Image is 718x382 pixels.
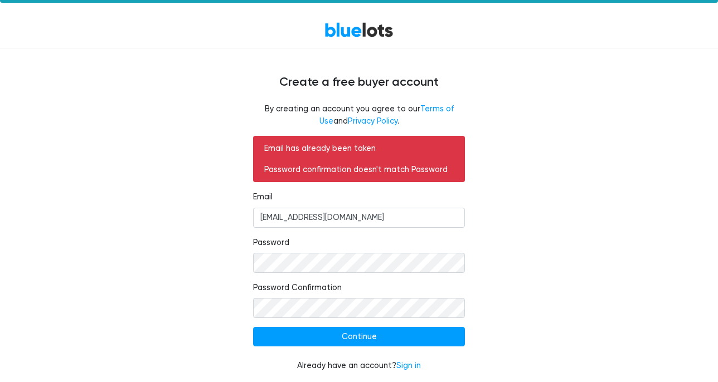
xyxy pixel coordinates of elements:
p: Password confirmation doesn't match Password [264,164,454,176]
a: Terms of Use [319,104,454,126]
a: Sign in [396,361,421,370]
input: Continue [253,327,465,347]
label: Email [253,191,273,203]
a: BlueLots [324,22,394,38]
label: Password Confirmation [253,282,342,294]
fieldset: By creating an account you agree to our and . [253,103,465,127]
p: Email has already been taken [264,143,454,155]
input: Email [253,208,465,228]
div: Already have an account? [253,360,465,372]
h4: Create a free buyer account [25,75,693,90]
label: Password [253,237,289,249]
a: Privacy Policy [348,116,397,126]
